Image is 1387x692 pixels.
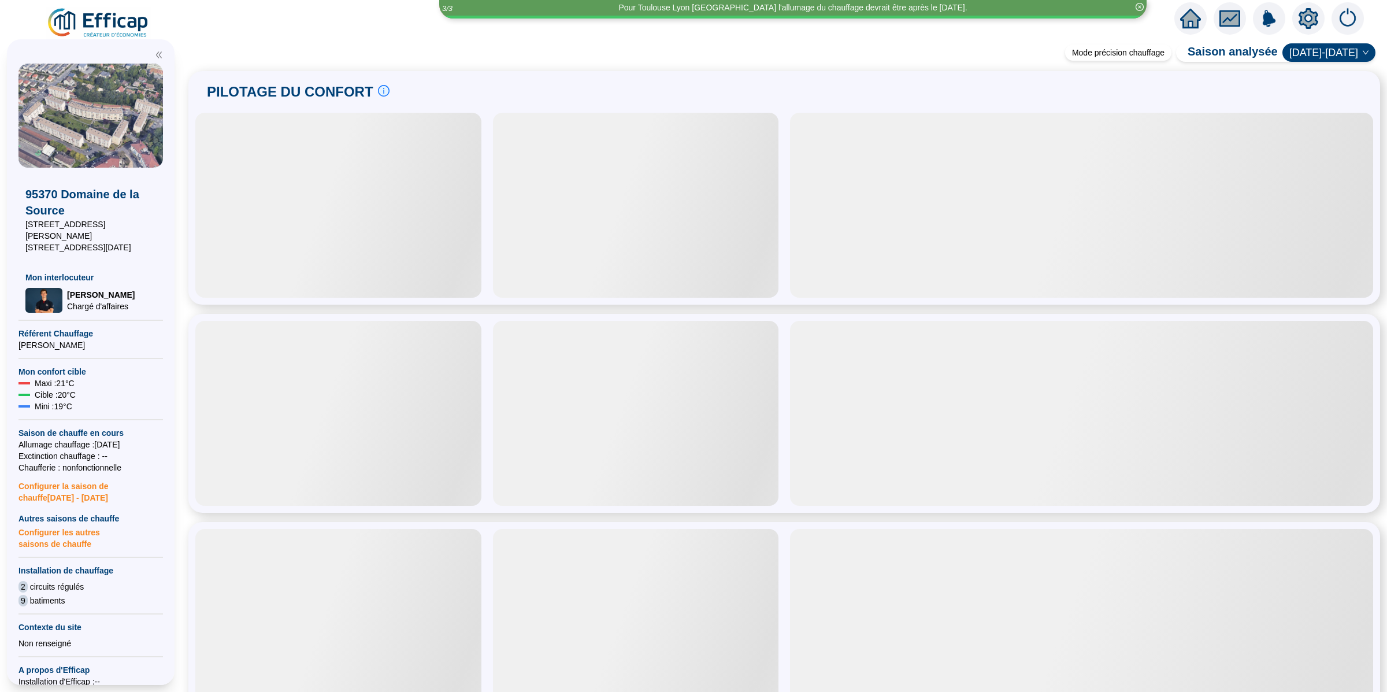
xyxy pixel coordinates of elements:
[25,272,156,283] span: Mon interlocuteur
[1136,3,1144,11] span: close-circle
[35,389,76,401] span: Cible : 20 °C
[18,439,163,450] span: Allumage chauffage : [DATE]
[67,289,135,301] span: [PERSON_NAME]
[18,462,163,473] span: Chaufferie : non fonctionnelle
[18,621,163,633] span: Contexte du site
[18,473,163,504] span: Configurer la saison de chauffe [DATE] - [DATE]
[18,595,28,606] span: 9
[1176,43,1278,62] span: Saison analysée
[18,339,163,351] span: [PERSON_NAME]
[442,4,453,13] i: 3 / 3
[18,664,163,676] span: A propos d'Efficap
[18,328,163,339] span: Référent Chauffage
[618,2,967,14] div: Pour Toulouse Lyon [GEOGRAPHIC_DATA] l'allumage du chauffage devrait être après le [DATE].
[18,366,163,378] span: Mon confort cible
[18,565,163,576] span: Installation de chauffage
[30,581,84,593] span: circuits régulés
[35,401,72,412] span: Mini : 19 °C
[155,51,163,59] span: double-left
[25,288,62,313] img: Chargé d'affaires
[30,595,65,606] span: batiments
[25,219,156,242] span: [STREET_ADDRESS][PERSON_NAME]
[1219,8,1240,29] span: fund
[18,513,163,524] span: Autres saisons de chauffe
[1180,8,1201,29] span: home
[18,524,163,550] span: Configurer les autres saisons de chauffe
[46,7,151,39] img: efficap energie logo
[35,378,75,389] span: Maxi : 21 °C
[67,301,135,312] span: Chargé d'affaires
[1362,49,1369,56] span: down
[18,427,163,439] span: Saison de chauffe en cours
[378,85,390,97] span: info-circle
[1065,45,1171,61] div: Mode précision chauffage
[1298,8,1319,29] span: setting
[25,242,156,253] span: [STREET_ADDRESS][DATE]
[1289,44,1369,61] span: 2024-2025
[25,186,156,219] span: 95370 Domaine de la Source
[18,581,28,593] span: 2
[18,676,163,687] span: Installation d'Efficap : --
[18,450,163,462] span: Exctinction chauffage : --
[207,83,373,101] span: PILOTAGE DU CONFORT
[1332,2,1364,35] img: alerts
[18,638,163,649] div: Non renseigné
[1253,2,1285,35] img: alerts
